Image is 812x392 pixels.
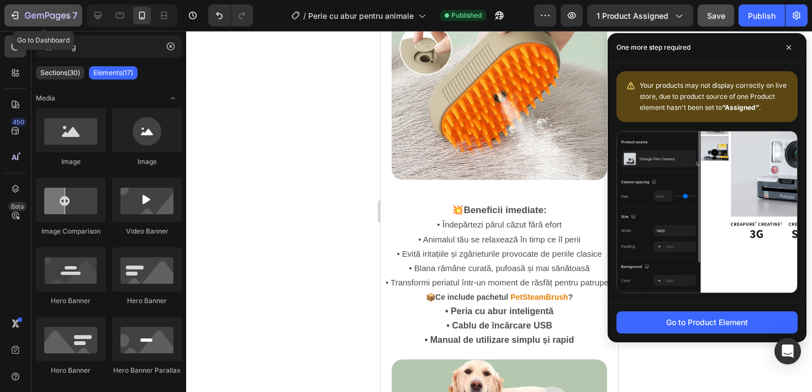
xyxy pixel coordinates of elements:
[66,290,171,299] strong: • Cablu de încărcare USB
[722,103,759,112] b: “Assigned”
[8,202,27,211] div: Beta
[130,262,187,271] strong: PetSteamBrush
[36,157,106,167] div: Image
[707,11,725,20] span: Save
[774,338,801,364] div: Open Intercom Messenger
[616,42,690,53] p: One more step required
[36,35,182,57] input: Search Sections & Elements
[112,157,182,167] div: Image
[72,9,77,22] p: 7
[5,247,233,256] span: • Transformi periatul într-un moment de răsfăț pentru patruped
[93,68,133,77] p: Elements(17)
[597,10,668,22] span: 1 product assigned
[1,259,236,273] p: 📦
[40,68,80,77] p: Sections(30)
[303,10,306,22] span: /
[739,4,785,27] button: Publish
[55,262,128,271] strong: Ce include pachetul
[28,232,209,242] span: • Blana rămâne curată, pufoasă și mai sănătoasă
[451,10,482,20] span: Published
[38,204,200,213] span: • Animalul tău se relaxează în timp ce îl perii
[112,226,182,236] div: Video Banner
[4,4,82,27] button: 7
[44,304,194,314] strong: • Manual de utilizare simplu și rapid
[71,174,166,184] span: 💥
[65,276,173,285] strong: • Peria cu abur inteligentă
[83,174,166,184] strong: Beneficii imediate:
[36,226,106,236] div: Image Comparison
[56,189,181,198] span: • Îndepărtezi părul căzut fără efort
[587,4,693,27] button: 1 product assigned
[666,316,748,328] div: Go to Product Element
[36,365,106,375] div: Hero Banner
[698,4,734,27] button: Save
[36,296,106,306] div: Hero Banner
[640,81,787,112] span: Your products may not display correctly on live store, due to product source of one Product eleme...
[187,262,192,271] strong: ?
[748,10,776,22] div: Publish
[112,365,182,375] div: Hero Banner Parallax
[308,10,414,22] span: Perie cu abur pentru animale
[112,296,182,306] div: Hero Banner
[164,89,182,107] span: Toggle open
[616,311,798,333] button: Go to Product Element
[10,118,27,126] div: 450
[208,4,253,27] div: Undo/Redo
[36,93,55,103] span: Media
[16,218,221,227] span: • Evită iritațiile și zgârieturile provocate de periile clasice
[381,31,618,392] iframe: Design area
